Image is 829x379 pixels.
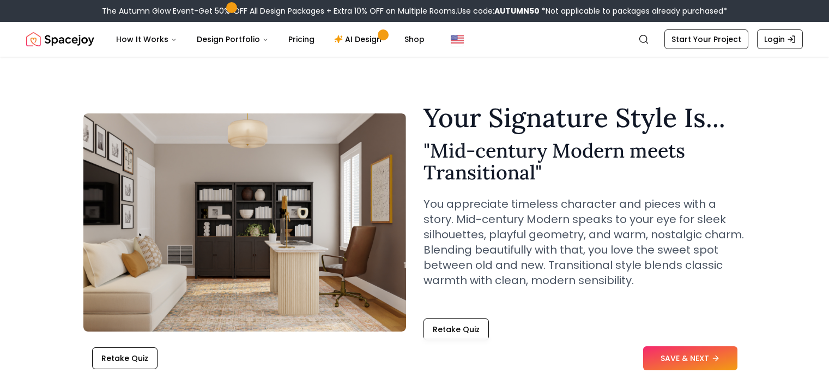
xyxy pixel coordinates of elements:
button: Retake Quiz [423,318,489,340]
a: Spacejoy [26,28,94,50]
img: United States [451,33,464,46]
img: Spacejoy Logo [26,28,94,50]
a: Shop [396,28,433,50]
button: Design Portfolio [188,28,277,50]
a: AI Design [325,28,394,50]
a: Start Your Project [664,29,748,49]
span: Use code: [457,5,540,16]
nav: Global [26,22,803,57]
button: How It Works [107,28,186,50]
p: You appreciate timeless character and pieces with a story. Mid-century Modern speaks to your eye ... [423,196,746,288]
a: Pricing [280,28,323,50]
b: AUTUMN50 [494,5,540,16]
h2: " Mid-century Modern meets Transitional " [423,140,746,183]
a: Login [757,29,803,49]
button: Retake Quiz [92,347,158,369]
h1: Your Signature Style Is... [423,105,746,131]
div: The Autumn Glow Event-Get 50% OFF All Design Packages + Extra 10% OFF on Multiple Rooms. [102,5,727,16]
nav: Main [107,28,433,50]
span: *Not applicable to packages already purchased* [540,5,727,16]
button: SAVE & NEXT [643,346,737,370]
img: Mid-century Modern meets Transitional Style Example [83,113,406,332]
